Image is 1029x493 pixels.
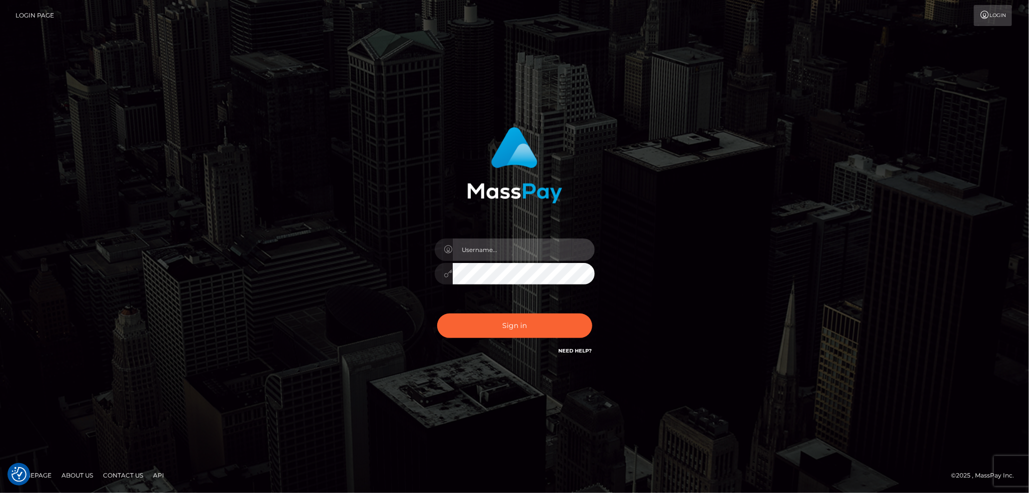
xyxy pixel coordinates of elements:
a: Need Help? [559,347,592,354]
a: API [149,467,168,483]
img: Revisit consent button [12,467,27,482]
a: Homepage [11,467,56,483]
button: Sign in [437,313,592,338]
button: Consent Preferences [12,467,27,482]
input: Username... [453,238,595,261]
a: About Us [58,467,97,483]
a: Login [974,5,1012,26]
div: © 2025 , MassPay Inc. [951,470,1021,481]
img: MassPay Login [467,127,562,203]
a: Login Page [16,5,54,26]
a: Contact Us [99,467,147,483]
